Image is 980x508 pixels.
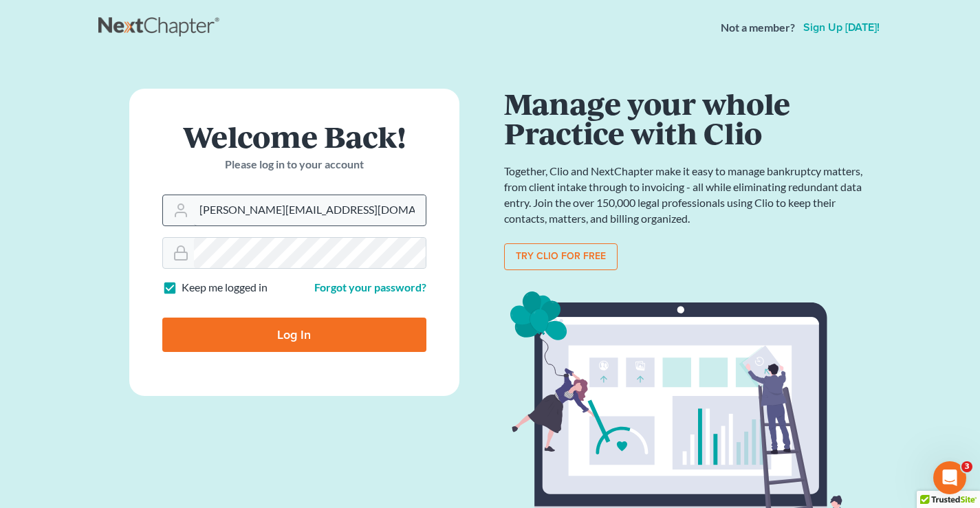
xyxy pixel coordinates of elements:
iframe: Intercom live chat [933,461,966,494]
label: Keep me logged in [182,280,268,296]
input: Log In [162,318,426,352]
h1: Manage your whole Practice with Clio [504,89,869,147]
a: Sign up [DATE]! [801,22,882,33]
p: Please log in to your account [162,157,426,173]
h1: Welcome Back! [162,122,426,151]
span: 3 [961,461,972,472]
p: Together, Clio and NextChapter make it easy to manage bankruptcy matters, from client intake thro... [504,164,869,226]
a: Forgot your password? [314,280,426,294]
strong: Not a member? [721,20,795,36]
a: Try clio for free [504,243,618,271]
input: Email Address [194,195,426,225]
